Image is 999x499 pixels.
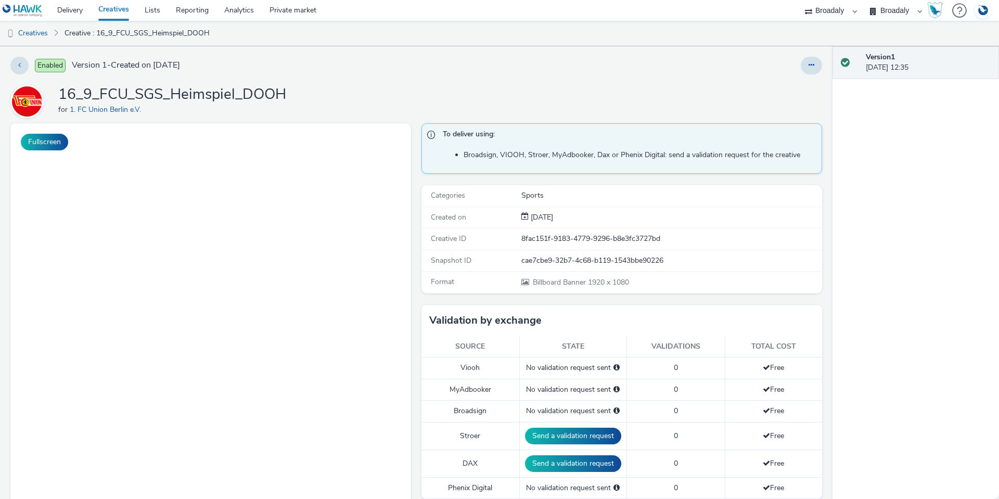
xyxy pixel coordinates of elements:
a: Hawk Academy [927,2,947,19]
a: 1. FC Union Berlin e.V. [70,105,145,114]
button: Send a validation request [525,455,621,472]
span: Enabled [35,59,66,72]
td: Broadsign [421,401,519,422]
span: 0 [674,385,678,394]
div: [DATE] 12:35 [866,52,991,73]
img: Hawk Academy [927,2,943,19]
a: Creative : 16_9_FCU_SGS_Heimspiel_DOOH [59,21,215,46]
div: Please select a deal below and click on Send to send a validation request to Phenix Digital. [613,483,620,493]
span: 0 [674,458,678,468]
th: State [519,336,626,357]
div: 8fac151f-9183-4779-9296-b8e3fc3727bd [521,234,821,244]
div: No validation request sent [525,385,621,395]
div: No validation request sent [525,483,621,493]
div: cae7cbe9-32b7-4c68-b119-1543bbe90226 [521,255,821,266]
h3: Validation by exchange [429,313,542,328]
span: 0 [674,483,678,493]
img: 1. FC Union Berlin e.V. [12,86,42,117]
span: To deliver using: [443,129,811,143]
img: dooh [5,29,16,39]
strong: Version 1 [866,52,895,62]
div: Please select a deal below and click on Send to send a validation request to Viooh. [613,363,620,373]
td: MyAdbooker [421,379,519,400]
span: for [58,105,70,114]
button: Fullscreen [21,134,68,150]
span: Free [763,431,784,441]
th: Total cost [725,336,822,357]
img: Account DE [975,2,991,19]
span: 0 [674,431,678,441]
span: Categories [431,190,465,200]
h1: 16_9_FCU_SGS_Heimspiel_DOOH [58,85,286,105]
span: Free [763,385,784,394]
td: Phenix Digital [421,477,519,498]
img: undefined Logo [3,4,43,17]
span: Free [763,458,784,468]
span: Free [763,483,784,493]
li: Broadsign, VIOOH, Stroer, MyAdbooker, Dax or Phenix Digital: send a validation request for the cr... [464,150,816,160]
th: Source [421,336,519,357]
a: 1. FC Union Berlin e.V. [10,96,48,106]
span: Free [763,406,784,416]
div: No validation request sent [525,363,621,373]
div: Please select a deal below and click on Send to send a validation request to MyAdbooker. [613,385,620,395]
div: Sports [521,190,821,201]
span: Format [431,277,454,287]
span: Creative ID [431,234,466,244]
td: DAX [421,450,519,477]
span: Billboard Banner [533,277,588,287]
span: Snapshot ID [431,255,471,265]
td: Viooh [421,357,519,379]
td: Stroer [421,422,519,450]
div: No validation request sent [525,406,621,416]
div: Please select a deal below and click on Send to send a validation request to Broadsign. [613,406,620,416]
span: 1920 x 1080 [532,277,629,287]
span: [DATE] [529,212,553,222]
span: 0 [674,363,678,373]
th: Validations [626,336,725,357]
span: Created on [431,212,466,222]
span: Version 1 - Created on [DATE] [72,59,180,71]
button: Send a validation request [525,428,621,444]
div: Creation 19 September 2025, 12:35 [529,212,553,223]
span: 0 [674,406,678,416]
span: Free [763,363,784,373]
